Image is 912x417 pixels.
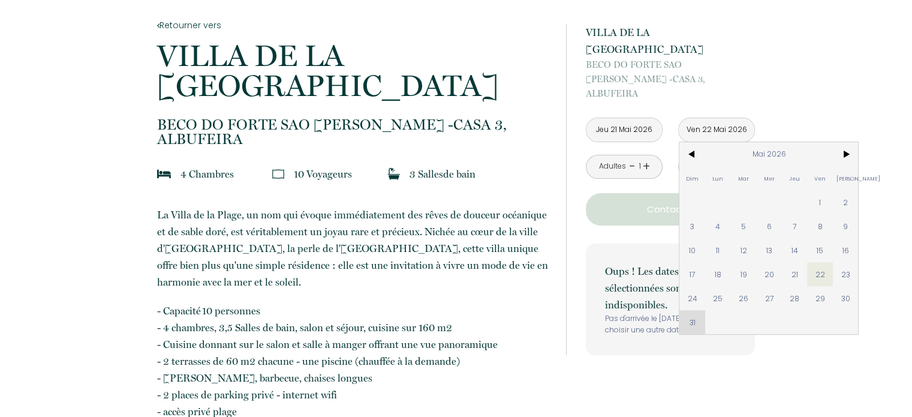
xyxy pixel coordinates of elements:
[294,166,352,182] p: 10 Voyageur
[637,161,643,172] div: 1
[230,168,234,180] span: s
[679,238,705,262] span: 10
[705,166,731,190] span: Lun
[807,214,833,238] span: 8
[756,214,782,238] span: 6
[756,238,782,262] span: 13
[833,214,859,238] span: 9
[410,166,475,182] p: 3 Salle de bain
[705,142,833,166] span: Mai 2026
[782,262,808,286] span: 21
[782,286,808,310] span: 28
[833,190,859,214] span: 2
[605,263,736,313] p: Oups ! Les dates sélectionnées sont indisponibles.
[586,58,755,101] p: ALBUFEIRA
[643,157,650,176] a: +
[679,262,705,286] span: 17
[731,262,757,286] span: 19
[807,286,833,310] span: 29
[586,118,662,142] input: Arrivée
[782,166,808,190] span: Jeu
[833,142,859,166] span: >
[705,214,731,238] span: 4
[157,19,550,32] a: Retourner vers
[157,118,550,146] p: ALBUFEIRA
[731,166,757,190] span: Mar
[586,24,755,58] p: VILLA DE LA [GEOGRAPHIC_DATA]
[348,168,352,180] span: s
[705,286,731,310] span: 25
[679,166,705,190] span: Dim
[833,166,859,190] span: [PERSON_NAME]
[439,168,443,180] span: s
[782,214,808,238] span: 7
[180,166,234,182] p: 4 Chambre
[679,142,705,166] span: <
[679,214,705,238] span: 3
[586,193,755,226] button: Contacter
[157,206,550,290] p: La Villa de la Plage, un nom qui évoque immédiatement des rêves de douceur océanique et de sable ...
[705,238,731,262] span: 11
[833,238,859,262] span: 16
[598,161,625,172] div: Adultes
[807,166,833,190] span: Ven
[807,238,833,262] span: 15
[833,262,859,286] span: 23
[590,202,751,217] p: Contacter
[731,238,757,262] span: 12
[756,166,782,190] span: Mer
[705,262,731,286] span: 18
[605,313,736,336] p: Pas d'arrivée le [DATE] , merci de choisir une autre date d'arrivée.
[157,118,550,132] span: BECO DO FORTE SAO [PERSON_NAME] -CASA 3,
[807,190,833,214] span: 1
[272,168,284,180] img: guests
[833,286,859,310] span: 30
[756,286,782,310] span: 27
[679,286,705,310] span: 24
[782,238,808,262] span: 14
[679,118,754,142] input: Départ
[731,286,757,310] span: 26
[586,58,755,86] span: BECO DO FORTE SAO [PERSON_NAME] -CASA 3,
[731,214,757,238] span: 5
[756,262,782,286] span: 20
[807,262,833,286] span: 22
[629,157,636,176] a: -
[157,41,550,101] p: VILLA DE LA [GEOGRAPHIC_DATA]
